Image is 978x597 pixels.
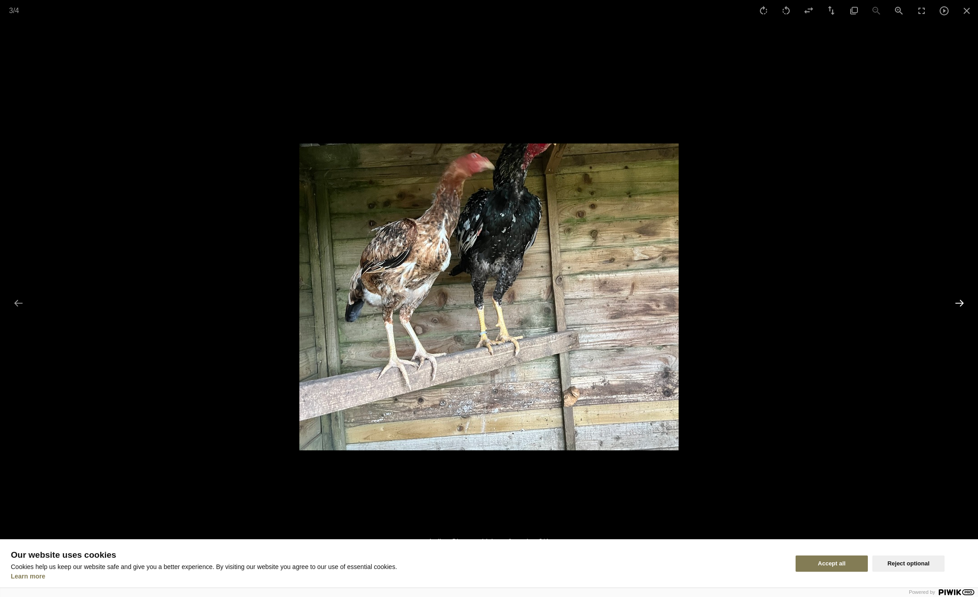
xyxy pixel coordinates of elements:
[9,294,28,312] button: Previous slide
[299,143,679,450] img: Indigo Gigante chickens for sale - 3/4
[11,551,785,560] span: Our website uses cookies
[796,555,868,572] button: Accept all
[950,294,969,312] button: Next slide
[9,7,13,14] span: 3
[15,7,19,14] span: 4
[872,555,945,572] button: Reject optional
[11,563,785,570] p: Cookies help us keep our website safe and give you a better experience. By visiting our website y...
[909,589,935,595] span: Powered by
[11,573,45,580] a: Learn more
